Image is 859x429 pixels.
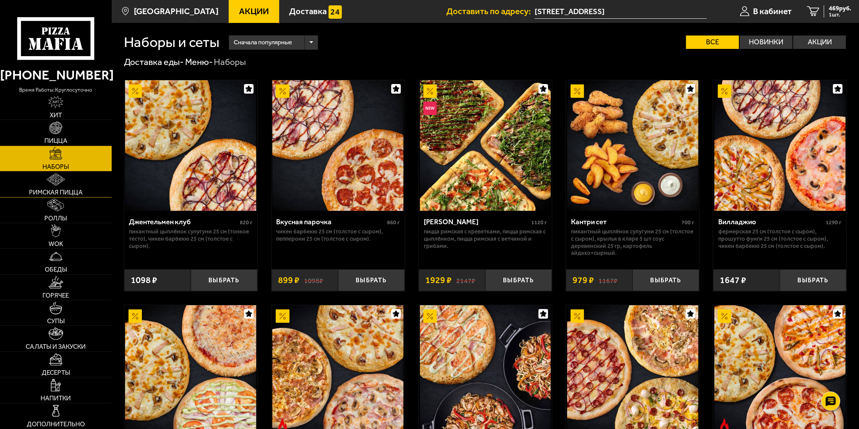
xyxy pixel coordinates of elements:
[45,266,67,273] span: Обеды
[535,5,706,19] span: Пулковское шоссе, 42к6
[304,276,323,285] s: 1098 ₽
[29,189,83,196] span: Римская пицца
[185,57,213,67] a: Меню-
[718,218,824,226] div: Вилладжио
[387,219,400,226] span: 860 г
[720,276,747,285] span: 1647 ₽
[191,269,257,291] button: Выбрать
[424,228,547,249] p: Пицца Римская с креветками, Пицца Римская с цыплёнком, Пицца Римская с ветчиной и грибами.
[531,219,547,226] span: 1120 г
[277,228,400,242] p: Чикен Барбекю 25 см (толстое с сыром), Пепперони 25 см (толстое с сыром).
[27,421,85,427] span: Дополнительно
[571,228,694,257] p: Пикантный цыплёнок сулугуни 25 см (толстое с сыром), крылья в кляре 5 шт соус деревенский 25 гр, ...
[276,309,289,323] img: Акционный
[793,36,846,49] label: Акции
[277,218,385,226] div: Вкусная парочка
[714,80,846,211] img: Вилладжио
[419,80,552,211] a: АкционныйНовинкаМама Миа
[276,84,289,98] img: Акционный
[278,276,299,285] span: 899 ₽
[567,80,698,211] img: Кантри сет
[129,228,252,249] p: Пикантный цыплёнок сулугуни 25 см (тонкое тесто), Чикен Барбекю 25 см (толстое с сыром).
[42,369,70,376] span: Десерты
[686,36,739,49] label: Все
[214,56,246,68] div: Наборы
[125,80,256,211] img: Джентельмен клуб
[234,34,292,51] span: Сначала популярные
[124,57,184,67] a: Доставка еды-
[131,276,157,285] span: 1098 ₽
[682,219,694,226] span: 700 г
[456,276,475,285] s: 2147 ₽
[571,218,680,226] div: Кантри сет
[272,80,403,211] img: Вкусная парочка
[239,7,269,16] span: Акции
[50,112,62,118] span: Хит
[134,7,218,16] span: [GEOGRAPHIC_DATA]
[129,84,142,98] img: Акционный
[47,318,65,324] span: Супы
[718,309,731,323] img: Акционный
[44,138,67,144] span: Пицца
[423,309,437,323] img: Акционный
[338,269,405,291] button: Выбрать
[329,5,342,19] img: 15daf4d41897b9f0e9f617042186c801.svg
[26,343,86,350] span: Салаты и закуски
[571,309,584,323] img: Акционный
[713,80,846,211] a: АкционныйВилладжио
[829,12,851,18] span: 1 шт.
[42,292,69,299] span: Горячее
[780,269,846,291] button: Выбрать
[129,218,238,226] div: Джентельмен клуб
[424,218,529,226] div: [PERSON_NAME]
[718,84,731,98] img: Акционный
[566,80,699,211] a: АкционныйКантри сет
[571,84,584,98] img: Акционный
[740,36,792,49] label: Новинки
[485,269,552,291] button: Выбрать
[42,164,69,170] span: Наборы
[124,35,220,49] h1: Наборы и сеты
[44,215,67,222] span: Роллы
[535,5,706,19] input: Ваш адрес доставки
[290,7,327,16] span: Доставка
[573,276,594,285] span: 979 ₽
[753,7,792,16] span: В кабинет
[425,276,452,285] span: 1929 ₽
[272,80,405,211] a: АкционныйВкусная парочка
[446,7,535,16] span: Доставить по адресу:
[826,219,842,226] span: 1290 г
[49,241,63,247] span: WOK
[41,395,71,401] span: Напитки
[420,80,551,211] img: Мама Миа
[124,80,257,211] a: АкционныйДжентельмен клуб
[240,219,252,226] span: 820 г
[423,102,437,115] img: Новинка
[718,228,841,249] p: Фермерская 25 см (толстое с сыром), Прошутто Фунги 25 см (толстое с сыром), Чикен Барбекю 25 см (...
[423,84,437,98] img: Акционный
[129,309,142,323] img: Акционный
[633,269,699,291] button: Выбрать
[599,276,618,285] s: 1167 ₽
[829,5,851,11] span: 469 руб.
